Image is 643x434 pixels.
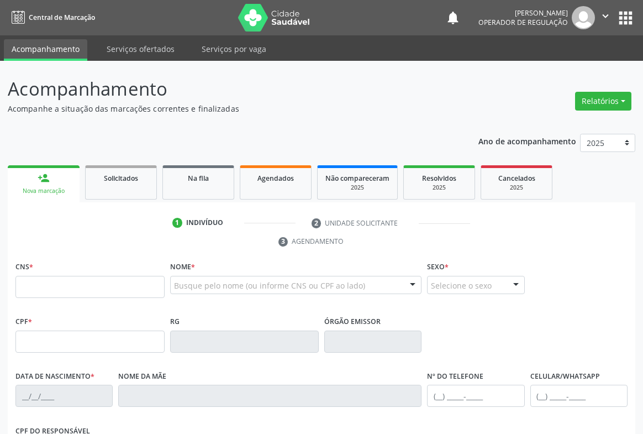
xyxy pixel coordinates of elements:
input: (__) _____-_____ [427,385,524,407]
input: __/__/____ [15,385,113,407]
a: Serviços por vaga [194,39,274,59]
p: Acompanhamento [8,75,447,103]
div: 2025 [325,184,389,192]
span: Selecione o sexo [431,280,492,291]
label: Nome [170,259,195,276]
span: Não compareceram [325,174,389,183]
p: Acompanhe a situação das marcações correntes e finalizadas [8,103,447,114]
button:  [595,6,616,29]
span: Central de Marcação [29,13,95,22]
span: Na fila [188,174,209,183]
label: Data de nascimento [15,368,94,385]
div: person_add [38,172,50,184]
div: [PERSON_NAME] [478,8,568,18]
span: Solicitados [104,174,138,183]
p: Ano de acompanhamento [478,134,576,148]
div: Nova marcação [15,187,72,195]
label: RG [170,313,180,331]
div: 1 [172,218,182,228]
input: (__) _____-_____ [530,385,628,407]
img: img [572,6,595,29]
button: apps [616,8,635,28]
label: CPF [15,313,32,331]
span: Resolvidos [422,174,456,183]
label: CNS [15,259,33,276]
a: Central de Marcação [8,8,95,27]
i:  [599,10,612,22]
span: Busque pelo nome (ou informe CNS ou CPF ao lado) [174,280,365,291]
span: Operador de regulação [478,18,568,27]
label: Celular/WhatsApp [530,368,600,385]
a: Serviços ofertados [99,39,182,59]
label: Órgão emissor [324,313,381,331]
span: Agendados [257,174,294,183]
div: 2025 [489,184,544,192]
label: Nome da mãe [118,368,166,385]
div: 2025 [412,184,467,192]
span: Cancelados [498,174,535,183]
div: Indivíduo [186,218,223,228]
button: Relatórios [575,92,631,111]
label: Sexo [427,259,449,276]
a: Acompanhamento [4,39,87,61]
label: Nº do Telefone [427,368,483,385]
button: notifications [445,10,461,25]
